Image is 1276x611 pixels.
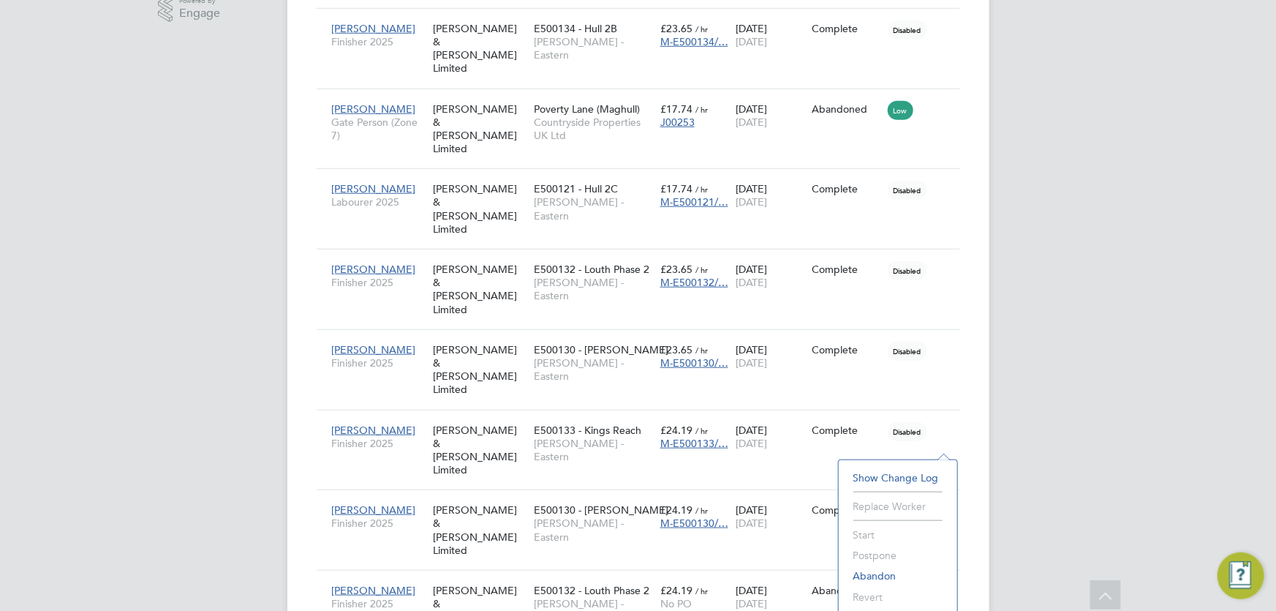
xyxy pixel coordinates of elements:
[332,597,426,610] span: Finisher 2025
[332,102,416,116] span: [PERSON_NAME]
[660,102,692,116] span: £17.74
[332,424,416,437] span: [PERSON_NAME]
[888,261,927,280] span: Disabled
[695,23,708,34] span: / hr
[328,335,960,348] a: [PERSON_NAME]Finisher 2025[PERSON_NAME] & [PERSON_NAME] LimitedE500130 - [PERSON_NAME][PERSON_NAM...
[332,343,416,356] span: [PERSON_NAME]
[695,264,708,275] span: / hr
[332,195,426,209] span: Labourer 2025
[846,525,950,545] li: Start
[328,94,960,107] a: [PERSON_NAME]Gate Person (Zone 7)[PERSON_NAME] & [PERSON_NAME] LimitedPoverty Lane (Maghull)Count...
[812,182,880,195] div: Complete
[534,584,649,597] span: E500132 - Louth Phase 2
[332,517,426,530] span: Finisher 2025
[534,102,640,116] span: Poverty Lane (Maghull)
[328,416,960,428] a: [PERSON_NAME]Finisher 2025[PERSON_NAME] & [PERSON_NAME] LimitedE500133 - Kings Reach[PERSON_NAME]...
[660,356,728,370] span: M-E500130/…
[736,437,767,450] span: [DATE]
[732,416,808,457] div: [DATE]
[736,35,767,48] span: [DATE]
[660,437,728,450] span: M-E500133/…
[695,425,708,436] span: / hr
[812,263,880,276] div: Complete
[328,174,960,187] a: [PERSON_NAME]Labourer 2025[PERSON_NAME] & [PERSON_NAME] LimitedE500121 - Hull 2C[PERSON_NAME] - E...
[812,22,880,35] div: Complete
[429,95,530,163] div: [PERSON_NAME] & [PERSON_NAME] Limited
[1218,552,1264,599] button: Engage Resource Center
[332,182,416,195] span: [PERSON_NAME]
[660,182,692,195] span: £17.74
[888,101,913,120] span: Low
[332,35,426,48] span: Finisher 2025
[429,416,530,484] div: [PERSON_NAME] & [PERSON_NAME] Limited
[736,116,767,129] span: [DATE]
[660,22,692,35] span: £23.65
[534,437,653,463] span: [PERSON_NAME] - Eastern
[660,195,728,209] span: M-E500121/…
[328,14,960,26] a: [PERSON_NAME]Finisher 2025[PERSON_NAME] & [PERSON_NAME] LimitedE500134 - Hull 2B[PERSON_NAME] - E...
[534,503,668,517] span: E500130 - [PERSON_NAME]
[534,424,641,437] span: E500133 - Kings Reach
[429,15,530,83] div: [PERSON_NAME] & [PERSON_NAME] Limited
[534,276,653,302] span: [PERSON_NAME] - Eastern
[732,496,808,537] div: [DATE]
[812,343,880,356] div: Complete
[660,584,692,597] span: £24.19
[846,496,950,517] li: Replace Worker
[332,437,426,450] span: Finisher 2025
[332,503,416,517] span: [PERSON_NAME]
[812,424,880,437] div: Complete
[660,343,692,356] span: £23.65
[179,7,220,20] span: Engage
[332,263,416,276] span: [PERSON_NAME]
[888,342,927,361] span: Disabled
[888,422,927,441] span: Disabled
[736,356,767,370] span: [DATE]
[332,116,426,142] span: Gate Person (Zone 7)
[695,345,708,356] span: / hr
[534,182,618,195] span: E500121 - Hull 2C
[732,175,808,216] div: [DATE]
[332,356,426,370] span: Finisher 2025
[736,517,767,530] span: [DATE]
[732,336,808,377] div: [DATE]
[812,503,880,517] div: Complete
[732,255,808,296] div: [DATE]
[332,276,426,289] span: Finisher 2025
[534,343,668,356] span: E500130 - [PERSON_NAME]
[736,276,767,289] span: [DATE]
[812,102,880,116] div: Abandoned
[328,576,960,588] a: [PERSON_NAME]Finisher 2025[PERSON_NAME] & [PERSON_NAME] LimitedE500132 - Louth Phase 2[PERSON_NAM...
[660,517,728,530] span: M-E500130/…
[534,116,653,142] span: Countryside Properties UK Ltd
[534,22,617,35] span: E500134 - Hull 2B
[534,195,653,222] span: [PERSON_NAME] - Eastern
[429,336,530,404] div: [PERSON_NAME] & [PERSON_NAME] Limited
[846,566,950,586] li: Abandon
[846,545,950,566] li: Postpone
[695,184,708,195] span: / hr
[732,15,808,56] div: [DATE]
[888,20,927,40] span: Disabled
[328,495,960,508] a: [PERSON_NAME]Finisher 2025[PERSON_NAME] & [PERSON_NAME] LimitedE500130 - [PERSON_NAME][PERSON_NAM...
[660,503,692,517] span: £24.19
[660,263,692,276] span: £23.65
[328,255,960,267] a: [PERSON_NAME]Finisher 2025[PERSON_NAME] & [PERSON_NAME] LimitedE500132 - Louth Phase 2[PERSON_NAM...
[660,116,695,129] span: J00253
[534,263,649,276] span: E500132 - Louth Phase 2
[846,587,950,607] li: Revert
[846,468,950,488] li: Show change log
[429,255,530,323] div: [PERSON_NAME] & [PERSON_NAME] Limited
[534,517,653,543] span: [PERSON_NAME] - Eastern
[732,95,808,136] div: [DATE]
[695,104,708,115] span: / hr
[660,597,692,610] span: No PO
[534,35,653,61] span: [PERSON_NAME] - Eastern
[695,585,708,596] span: / hr
[888,181,927,200] span: Disabled
[736,195,767,209] span: [DATE]
[429,175,530,243] div: [PERSON_NAME] & [PERSON_NAME] Limited
[429,496,530,564] div: [PERSON_NAME] & [PERSON_NAME] Limited
[660,35,728,48] span: M-E500134/…
[660,424,692,437] span: £24.19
